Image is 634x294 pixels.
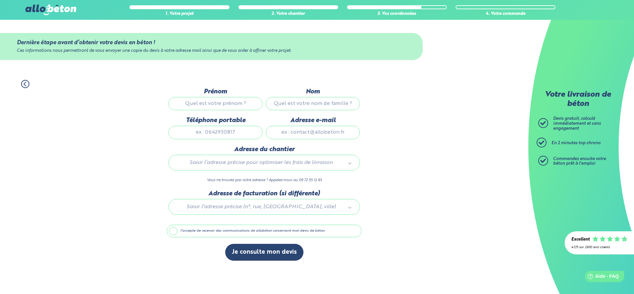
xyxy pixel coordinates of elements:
[266,97,360,110] input: Quel est votre nom de famille ?
[17,40,406,46] div: Dernière étape avant d’obtenir votre devis en béton !
[266,126,360,139] input: ex : contact@allobeton.fr
[168,126,263,139] input: ex : 0642930817
[225,244,303,261] button: Je consulte mon devis
[238,12,338,16] div: 2. Votre chantier
[168,97,263,110] input: Quel est votre prénom ?
[266,117,360,124] label: Adresse e-mail
[456,12,555,16] div: 4. Votre commande
[25,5,76,15] img: allobéton
[129,12,229,16] div: 1. Votre projet
[167,225,362,237] label: J'accepte de recevoir des communications de allobéton concernant mon devis de béton.
[168,117,263,124] label: Téléphone portable
[168,88,263,95] label: Prénom
[266,88,360,95] label: Nom
[168,177,360,183] p: Vous ne trouvez pas votre adresse ? Appelez-nous au 09 72 55 12 83
[175,158,353,167] a: Saisir l’adresse précise pour optimiser les frais de livraison
[168,146,360,153] label: Adresse du chantier
[17,49,406,53] div: Ces informations nous permettront de vous envoyer une copie du devis à votre adresse mail ainsi q...
[347,12,447,16] div: 3. Vos coordonnées
[575,268,627,287] iframe: Help widget launcher
[178,158,344,167] span: Saisir l’adresse précise pour optimiser les frais de livraison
